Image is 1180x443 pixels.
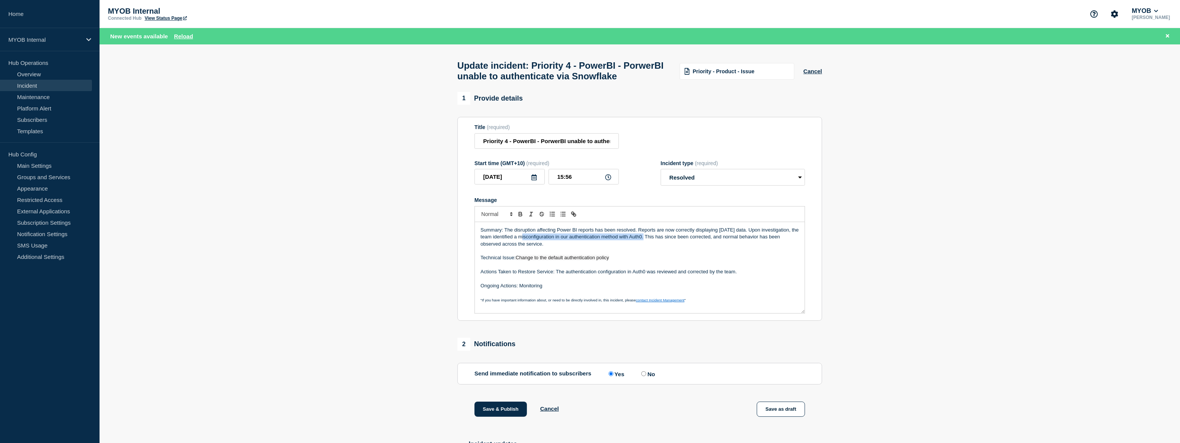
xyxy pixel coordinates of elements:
button: MYOB [1130,7,1160,15]
p: Actions Taken to Restore Service: The authentication configuration in Auth0 was reviewed and corr... [481,268,799,275]
select: Incident type [661,169,805,186]
button: Toggle ordered list [547,210,558,219]
span: (required) [526,160,549,166]
span: 1 [457,92,470,105]
p: Ongoing Actions: Monitoring [481,282,799,289]
span: " [685,298,686,302]
button: Cancel [804,68,822,74]
h1: Update incident: Priority 4 - PowerBI - PorwerBI unable to authenticate via Snowflake [457,60,671,82]
div: Notifications [457,338,516,351]
p: Summary: The disruption affecting Power BI reports has been resolved. Reports are now correctly d... [481,227,799,248]
input: YYYY-MM-DD [475,169,545,184]
input: HH:MM [549,169,619,184]
div: Send immediate notification to subscribers [475,370,805,377]
input: Title [475,133,619,149]
span: 2 [457,338,470,351]
button: Toggle italic text [526,210,536,219]
p: MYOB Internal [108,7,260,16]
span: New events available [110,33,168,39]
button: Toggle link [568,210,579,219]
a: contact Incident Management [636,298,685,302]
label: No [639,370,655,377]
span: (required) [695,160,718,166]
label: Yes [607,370,625,377]
p: Technical Issue: [481,254,799,261]
span: (required) [487,124,510,130]
button: Save as draft [757,402,805,417]
button: Reload [174,33,193,39]
span: Font size [478,210,515,219]
div: Incident type [661,160,805,166]
div: Provide details [457,92,523,105]
p: [PERSON_NAME] [1130,15,1172,20]
input: Yes [609,371,614,376]
input: No [641,371,646,376]
p: Send immediate notification to subscribers [475,370,592,377]
button: Save & Publish [475,402,527,417]
div: Start time (GMT+10) [475,160,619,166]
button: Account settings [1107,6,1123,22]
span: "If you have important information about, or need to be directly involved in, this incident, please [481,298,636,302]
div: Message [475,197,805,203]
button: Support [1086,6,1102,22]
span: Priority - Product - Issue [693,68,755,74]
button: Toggle bold text [515,210,526,219]
p: Connected Hub [108,16,142,21]
div: Message [475,222,805,313]
div: Title [475,124,619,130]
span: Change to the default authentication policy [516,255,609,260]
a: View Status Page [145,16,187,21]
button: Toggle bulleted list [558,210,568,219]
button: Cancel [540,405,559,412]
img: template icon [685,68,690,75]
button: Toggle strikethrough text [536,210,547,219]
p: MYOB Internal [8,36,81,43]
